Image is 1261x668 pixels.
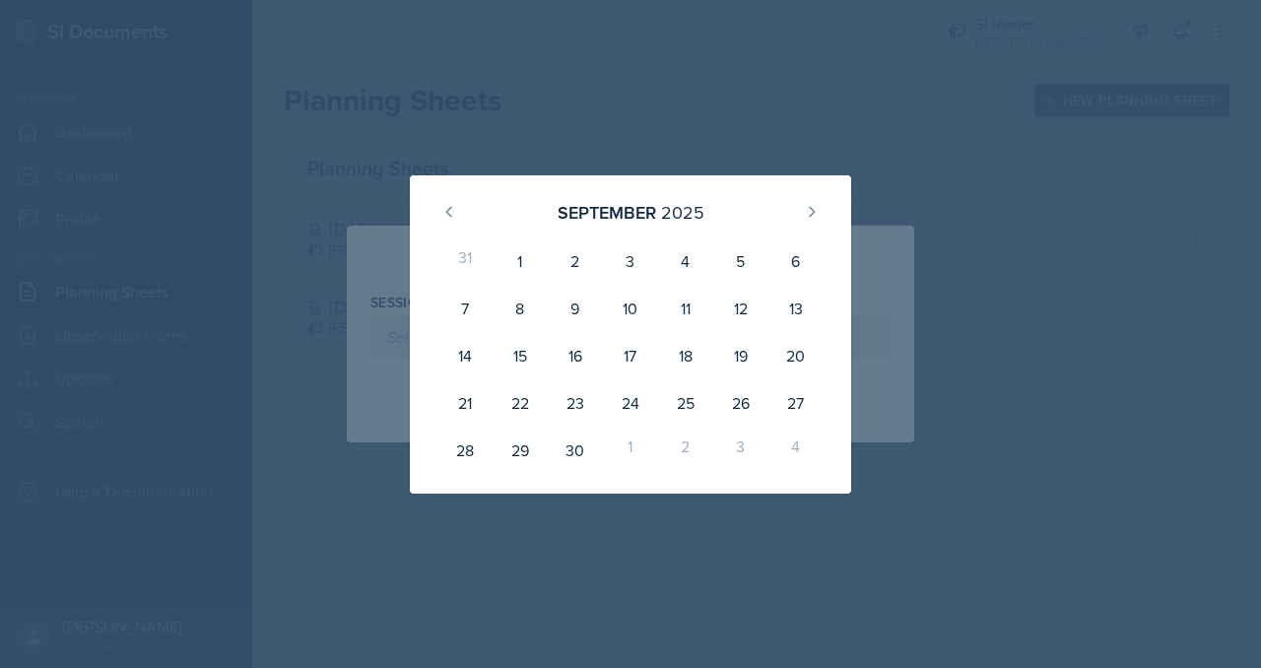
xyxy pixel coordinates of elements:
[768,237,824,285] div: 6
[713,379,768,427] div: 26
[493,427,548,474] div: 29
[548,427,603,474] div: 30
[658,237,713,285] div: 4
[603,379,658,427] div: 24
[658,285,713,332] div: 11
[658,332,713,379] div: 18
[493,285,548,332] div: 8
[661,199,704,226] div: 2025
[548,332,603,379] div: 16
[558,199,656,226] div: September
[768,427,824,474] div: 4
[768,379,824,427] div: 27
[437,285,493,332] div: 7
[548,285,603,332] div: 9
[713,427,768,474] div: 3
[437,237,493,285] div: 31
[437,427,493,474] div: 28
[713,237,768,285] div: 5
[658,379,713,427] div: 25
[768,332,824,379] div: 20
[493,237,548,285] div: 1
[603,332,658,379] div: 17
[437,332,493,379] div: 14
[713,285,768,332] div: 12
[603,237,658,285] div: 3
[603,285,658,332] div: 10
[548,379,603,427] div: 23
[437,379,493,427] div: 21
[493,379,548,427] div: 22
[768,285,824,332] div: 13
[548,237,603,285] div: 2
[603,427,658,474] div: 1
[658,427,713,474] div: 2
[713,332,768,379] div: 19
[493,332,548,379] div: 15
